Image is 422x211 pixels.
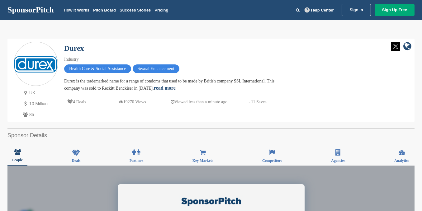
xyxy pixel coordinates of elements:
h2: Sponsor Details [7,131,415,140]
a: read more [154,85,176,91]
img: Twitter white [391,42,400,51]
span: Competitors [262,159,282,162]
span: Sexual Enhancement [133,64,179,73]
p: UK [21,89,58,97]
a: Sign In [342,4,371,16]
a: Sign Up Free [375,4,415,16]
a: Durex [64,44,84,52]
div: Durex is the trademarked name for a range of condoms that used to be made by British company SSL ... [64,78,282,92]
a: SponsorPitch [7,6,54,14]
span: Deals [72,159,80,162]
a: company link [403,42,411,52]
a: Pitch Board [93,8,116,12]
img: Sponsorpitch & Durex [14,56,58,73]
span: People [12,158,23,162]
span: Health Care & Social Assistance [64,64,131,73]
p: 85 [21,111,58,119]
p: 4 Deals [67,98,86,106]
span: Analytics [394,159,409,162]
p: 19270 Views [119,98,146,106]
a: Pricing [154,8,168,12]
a: Help Center [303,7,335,14]
span: Key Markets [192,159,213,162]
div: Industry [64,56,282,63]
a: How It Works [64,8,89,12]
p: 10 Million [21,100,58,108]
span: Agencies [331,159,345,162]
p: Viewed less than a minute ago [171,98,228,106]
a: Success Stories [120,8,151,12]
p: 11 Saves [248,98,267,106]
span: Partners [130,159,144,162]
